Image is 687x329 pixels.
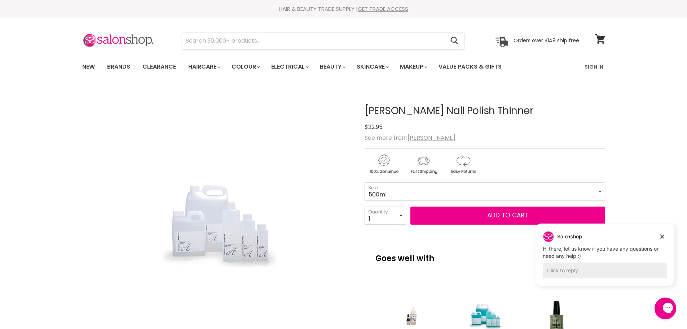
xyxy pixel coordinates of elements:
[433,59,507,74] a: Value Packs & Gifts
[444,153,482,175] img: returns.gif
[73,5,614,13] div: HAIR & BEAUTY TRADE SUPPLY |
[365,153,403,175] img: genuine.gif
[445,33,464,49] button: Search
[77,59,100,74] a: New
[580,59,608,74] a: Sign In
[77,56,544,77] ul: Main menu
[365,123,383,131] span: $22.95
[365,207,406,225] select: Quantity
[410,207,605,225] button: Add to cart
[73,56,614,77] nav: Main
[404,153,442,175] img: shipping.gif
[183,59,225,74] a: Haircare
[102,59,136,74] a: Brands
[182,32,464,49] form: Product
[395,59,432,74] a: Makeup
[226,59,264,74] a: Colour
[365,134,455,142] span: See more from
[314,59,350,74] a: Beauty
[530,222,680,296] iframe: Gorgias live chat campaigns
[487,211,528,220] span: Add to cart
[651,295,680,322] iframe: Gorgias live chat messenger
[137,59,181,74] a: Clearance
[358,5,408,13] a: GET TRADE ACCESS
[182,33,445,49] input: Search
[514,37,581,44] p: Orders over $149 ship free!
[408,134,455,142] a: [PERSON_NAME]
[375,243,594,267] p: Goes well with
[365,105,605,117] h1: [PERSON_NAME] Nail Polish Thinner
[351,59,393,74] a: Skincare
[148,119,285,325] img: Nail Polish Thinner
[266,59,313,74] a: Electrical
